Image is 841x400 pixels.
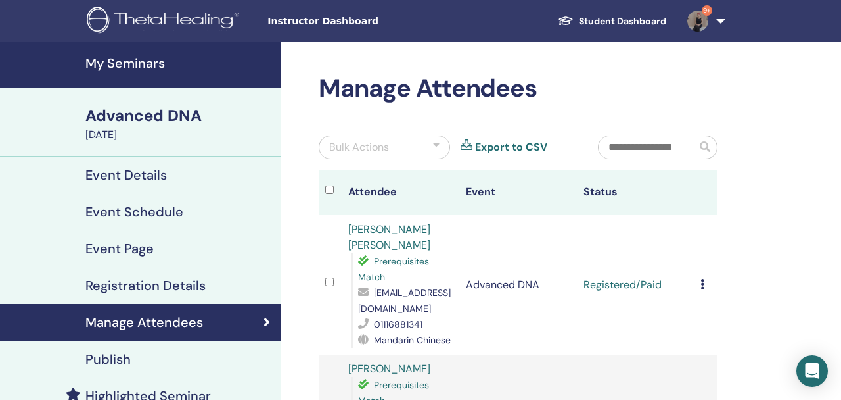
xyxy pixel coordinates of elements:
[577,170,694,215] th: Status
[687,11,708,32] img: default.jpg
[547,9,677,34] a: Student Dashboard
[319,74,717,104] h2: Manage Attendees
[358,287,451,314] span: [EMAIL_ADDRESS][DOMAIN_NAME]
[85,351,131,367] h4: Publish
[85,167,167,183] h4: Event Details
[358,255,429,283] span: Prerequisites Match
[85,55,273,71] h4: My Seminars
[329,139,389,155] div: Bulk Actions
[78,105,281,143] a: Advanced DNA[DATE]
[267,14,465,28] span: Instructor Dashboard
[374,334,451,346] span: Mandarin Chinese
[475,139,547,155] a: Export to CSV
[85,241,154,257] h4: Event Page
[85,314,203,330] h4: Manage Attendees
[342,170,459,215] th: Attendee
[348,362,430,376] a: [PERSON_NAME]
[558,15,574,26] img: graduation-cap-white.svg
[348,222,430,252] a: [PERSON_NAME] [PERSON_NAME]
[796,355,828,387] div: Open Intercom Messenger
[702,5,712,16] span: 9+
[85,278,206,293] h4: Registration Details
[85,204,183,220] h4: Event Schedule
[85,105,273,127] div: Advanced DNA
[87,7,244,36] img: logo.png
[459,170,577,215] th: Event
[374,318,422,330] span: 01116881341
[459,215,577,355] td: Advanced DNA
[85,127,273,143] div: [DATE]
